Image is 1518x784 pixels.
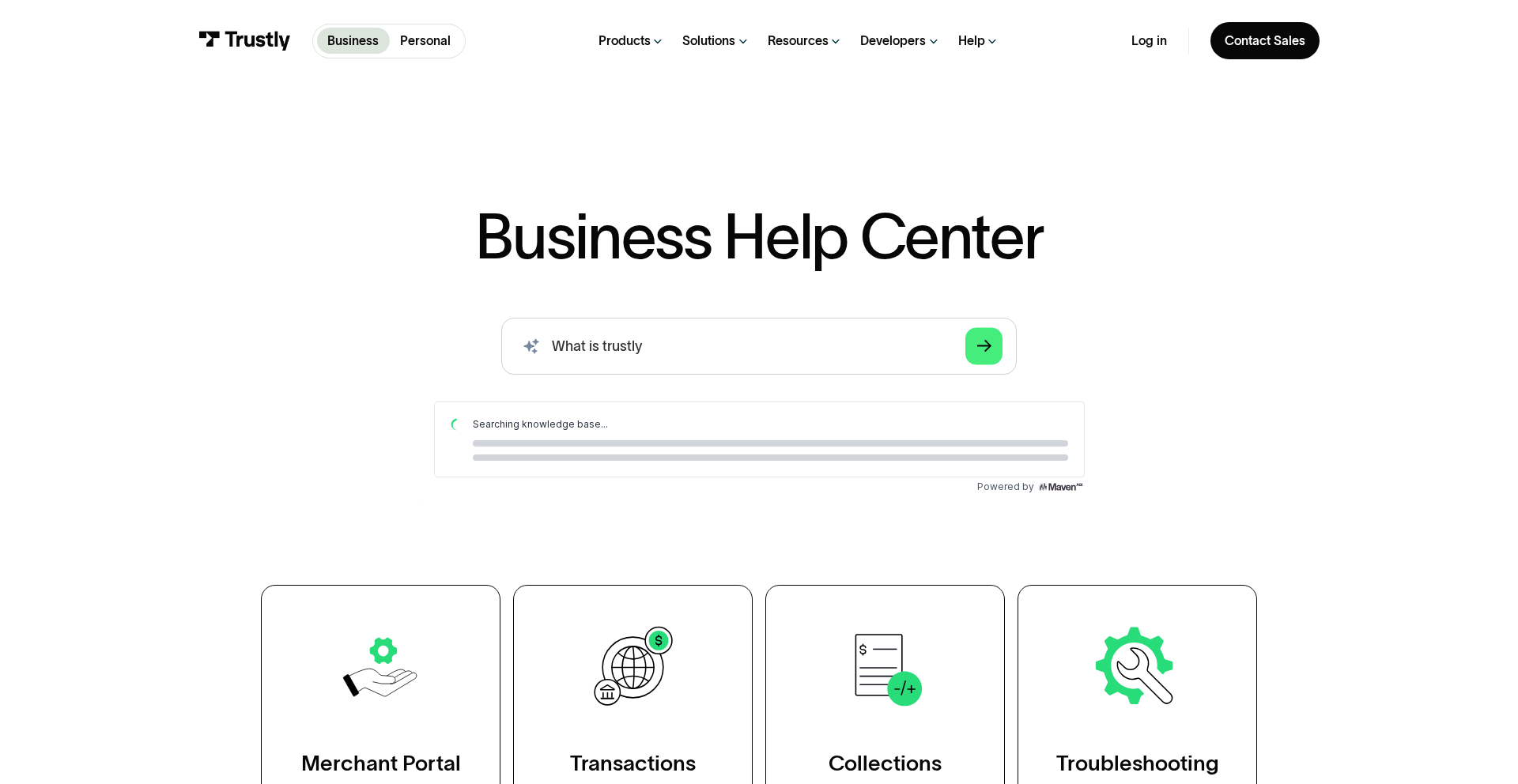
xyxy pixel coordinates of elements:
[556,92,613,104] span: Powered by
[860,33,926,49] div: Developers
[475,205,1044,268] h1: Business Help Center
[1131,33,1167,49] a: Log in
[1225,33,1305,49] div: Contact Sales
[768,33,829,49] div: Resources
[390,28,462,54] a: Personal
[501,318,1018,375] input: search
[198,31,291,51] img: Trustly Logo
[682,33,735,49] div: Solutions
[1210,22,1320,59] a: Contact Sales
[327,32,379,51] p: Business
[317,28,390,54] a: Business
[51,29,647,42] div: Searching knowledge base...
[400,32,451,51] p: Personal
[958,33,985,49] div: Help
[599,33,651,49] div: Products
[1056,749,1219,778] div: Troubleshooting
[501,318,1018,375] form: Search
[829,749,942,778] div: Collections
[616,92,663,104] img: Maven AGI Logo
[570,749,696,778] div: Transactions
